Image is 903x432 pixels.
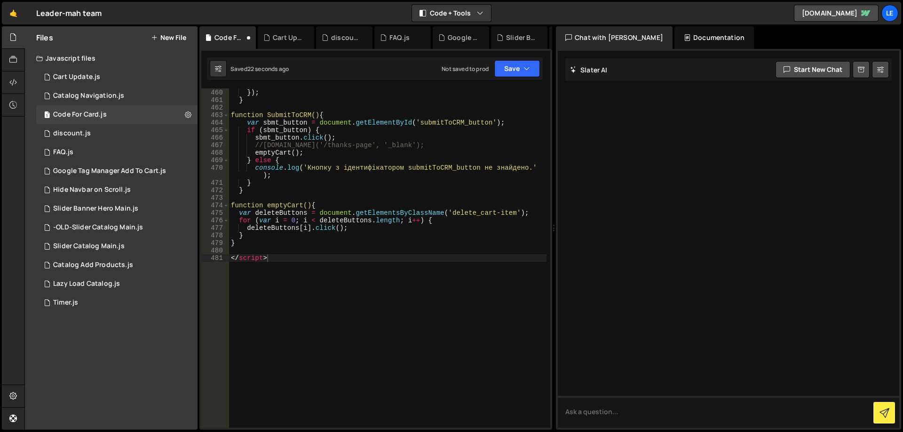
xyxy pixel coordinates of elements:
[36,162,198,181] div: 16298/44469.js
[201,194,229,202] div: 473
[36,256,198,275] div: 16298/44845.js
[36,181,198,199] div: 16298/44402.js
[53,110,107,119] div: Code For Card.js
[201,96,229,104] div: 461
[53,73,100,81] div: Cart Update.js
[201,89,229,96] div: 460
[53,204,138,213] div: Slider Banner Hero Main.js
[53,242,125,251] div: Slider Catalog Main.js
[36,275,198,293] div: 16298/44406.js
[506,33,536,42] div: Slider Banner Hero Main.js
[448,33,478,42] div: Google Tag Manager Add To Cart.js
[36,293,198,312] div: 16298/44400.js
[201,119,229,126] div: 464
[570,65,608,74] h2: Slater AI
[494,60,540,77] button: Save
[53,261,133,269] div: Catalog Add Products.js
[53,280,120,288] div: Lazy Load Catalog.js
[794,5,879,22] a: [DOMAIN_NAME]
[36,237,198,256] div: 16298/44828.js
[201,239,229,247] div: 479
[230,65,289,73] div: Saved
[881,5,898,22] a: Le
[201,202,229,209] div: 474
[53,298,78,307] div: Timer.js
[201,209,229,217] div: 475
[201,164,229,179] div: 470
[201,111,229,119] div: 463
[201,247,229,254] div: 480
[53,92,124,100] div: Catalog Navigation.js
[36,124,198,143] div: 16298/44466.js
[36,86,198,105] div: 16298/44855.js
[53,186,131,194] div: Hide Navbar on Scroll.js
[201,141,229,149] div: 467
[2,2,25,24] a: 🤙
[53,167,166,175] div: Google Tag Manager Add To Cart.js
[201,187,229,194] div: 472
[201,224,229,232] div: 477
[201,232,229,239] div: 478
[201,217,229,224] div: 476
[201,179,229,187] div: 471
[151,34,186,41] button: New File
[36,199,198,218] div: 16298/44401.js
[247,65,289,73] div: 22 seconds ago
[273,33,303,42] div: Cart Update.js
[412,5,491,22] button: Code + Tools
[201,149,229,157] div: 468
[331,33,361,42] div: discount.js
[36,105,198,124] div: 16298/44879.js
[442,65,489,73] div: Not saved to prod
[556,26,673,49] div: Chat with [PERSON_NAME]
[53,148,73,157] div: FAQ.js
[201,126,229,134] div: 465
[36,8,102,19] div: Leader-mah team
[201,254,229,262] div: 481
[36,32,53,43] h2: Files
[674,26,754,49] div: Documentation
[201,157,229,164] div: 469
[36,218,198,237] div: 16298/44405.js
[36,68,198,86] div: 16298/44467.js
[389,33,410,42] div: FAQ.js
[53,223,143,232] div: -OLD-Slider Catalog Main.js
[214,33,245,42] div: Code For Card.js
[201,134,229,141] div: 466
[53,129,91,138] div: discount.js
[25,49,198,68] div: Javascript files
[201,104,229,111] div: 462
[36,143,198,162] div: 16298/44463.js
[44,112,50,119] span: 1
[776,61,850,78] button: Start new chat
